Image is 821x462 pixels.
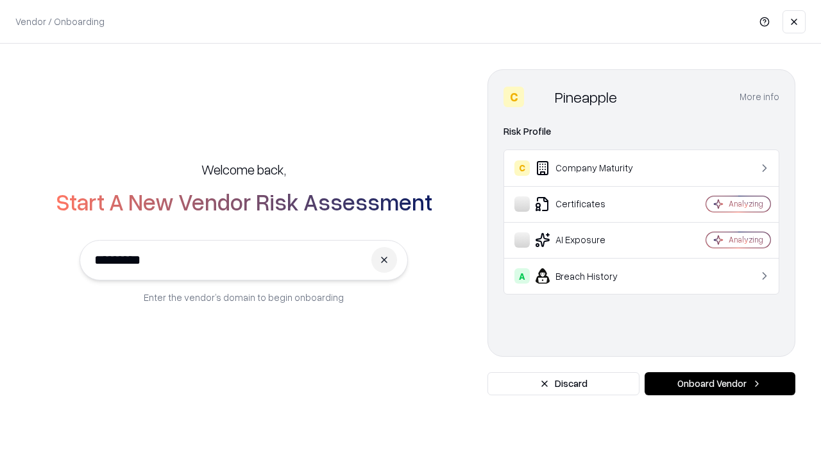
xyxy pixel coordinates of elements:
div: Pineapple [555,87,617,107]
div: Analyzing [729,234,763,245]
button: More info [740,85,779,108]
div: Company Maturity [514,160,668,176]
div: A [514,268,530,284]
h5: Welcome back, [201,160,286,178]
div: Risk Profile [504,124,779,139]
p: Enter the vendor’s domain to begin onboarding [144,291,344,304]
div: Breach History [514,268,668,284]
h2: Start A New Vendor Risk Assessment [56,189,432,214]
div: AI Exposure [514,232,668,248]
p: Vendor / Onboarding [15,15,105,28]
div: C [514,160,530,176]
button: Discard [487,372,639,395]
div: Analyzing [729,198,763,209]
img: Pineapple [529,87,550,107]
div: C [504,87,524,107]
button: Onboard Vendor [645,372,795,395]
div: Certificates [514,196,668,212]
